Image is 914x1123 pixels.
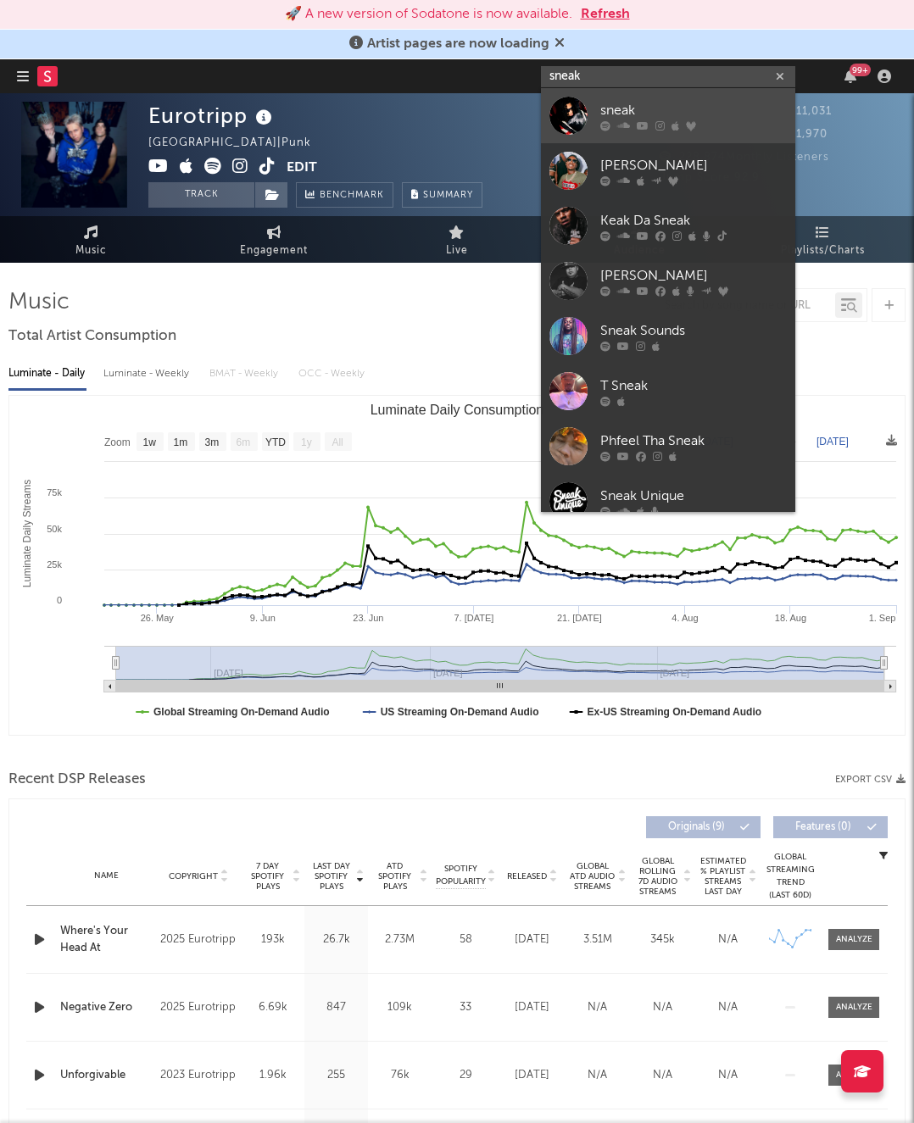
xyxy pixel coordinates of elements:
div: Unforgivable [60,1067,152,1084]
span: Global ATD Audio Streams [569,861,616,892]
div: N/A [699,1067,756,1084]
div: 🚀 A new version of Sodatone is now available. [285,4,572,25]
div: 2023 Eurotripp [160,1065,237,1086]
span: 7 Day Spotify Plays [245,861,290,892]
span: Copyright [169,871,218,881]
text: 3m [205,436,220,448]
a: T Sneak [541,364,795,419]
a: [PERSON_NAME] [541,143,795,198]
span: Summary [423,191,473,200]
text: Ex-US Streaming On-Demand Audio [588,706,762,718]
div: Keak Da Sneak [600,210,787,231]
div: Eurotripp [148,102,276,130]
text: 75k [47,487,62,498]
span: Last Day Spotify Plays [309,861,354,892]
button: Features(0) [773,816,888,838]
div: Luminate - Weekly [103,359,192,388]
text: US Streaming On-Demand Audio [381,706,539,718]
span: Global Rolling 7D Audio Streams [634,856,681,897]
a: Where's Your Head At [60,923,152,956]
span: Music [75,241,107,261]
span: Artist pages are now loading [367,37,549,51]
div: N/A [699,931,756,948]
span: Recent DSP Releases [8,770,146,790]
span: 11,031 [777,106,832,117]
span: Released [507,871,547,881]
div: 109k [372,999,427,1016]
button: Refresh [581,4,630,25]
text: 6m [237,436,251,448]
a: Engagement [183,216,366,263]
button: Export CSV [835,775,906,785]
text: 4. Aug [672,613,698,623]
div: 345k [634,931,691,948]
text: 1m [174,436,188,448]
div: 29 [436,1067,495,1084]
text: 1. Sep [869,613,896,623]
span: 1,970 [777,129,828,140]
div: 193k [245,931,300,948]
div: [GEOGRAPHIC_DATA] | Punk [148,133,331,153]
div: Sneak Sounds [600,320,787,341]
div: 2025 Eurotripp [160,998,237,1018]
a: Playlists/Charts [731,216,914,263]
a: Live [365,216,549,263]
div: 99 + [850,64,871,76]
div: [DATE] [504,999,560,1016]
button: Originals(9) [646,816,761,838]
div: 3.51M [569,931,626,948]
div: 26.7k [309,931,364,948]
text: 50k [47,524,62,534]
div: 255 [309,1067,364,1084]
text: [DATE] [816,436,849,448]
text: Luminate Daily Streams [21,480,33,587]
button: Edit [287,158,317,179]
a: sneak [541,88,795,143]
div: 58 [436,931,495,948]
span: Total Artist Consumption [8,326,176,347]
text: Luminate Daily Consumption [371,403,544,417]
a: Negative Zero [60,999,152,1016]
div: T Sneak [600,375,787,396]
div: sneak [600,100,787,120]
text: All [332,436,343,448]
a: Sneak Unique [541,474,795,529]
button: Summary [402,182,482,208]
div: [DATE] [504,1067,560,1084]
div: N/A [634,1067,691,1084]
text: 25k [47,559,62,570]
div: Global Streaming Trend (Last 60D) [765,851,816,902]
a: Benchmark [296,182,393,208]
text: Zoom [104,436,131,448]
span: Live [446,241,468,261]
span: Playlists/Charts [781,241,865,261]
span: Benchmark [320,186,384,206]
span: Dismiss [555,37,565,51]
span: Engagement [240,241,308,261]
div: 847 [309,999,364,1016]
a: Keak Da Sneak [541,198,795,253]
div: 6.69k [245,999,300,1016]
span: Estimated % Playlist Streams Last Day [699,856,746,897]
div: 33 [436,999,495,1016]
div: 2025 Eurotripp [160,930,237,950]
div: Sneak Unique [600,486,787,506]
text: 7. [DATE] [454,613,493,623]
text: 1y [301,436,312,448]
div: N/A [634,999,691,1016]
a: [PERSON_NAME] [541,253,795,309]
span: Features ( 0 ) [784,822,862,832]
div: [PERSON_NAME] [600,265,787,286]
div: N/A [569,999,626,1016]
div: Luminate - Daily [8,359,86,388]
button: Track [148,182,254,208]
a: Sneak Sounds [541,309,795,364]
span: Originals ( 9 ) [657,822,735,832]
div: [DATE] [504,931,560,948]
text: 21. [DATE] [557,613,602,623]
svg: Luminate Daily Consumption [9,396,905,735]
text: 23. Jun [353,613,383,623]
text: 1w [143,436,157,448]
span: ATD Spotify Plays [372,861,417,892]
